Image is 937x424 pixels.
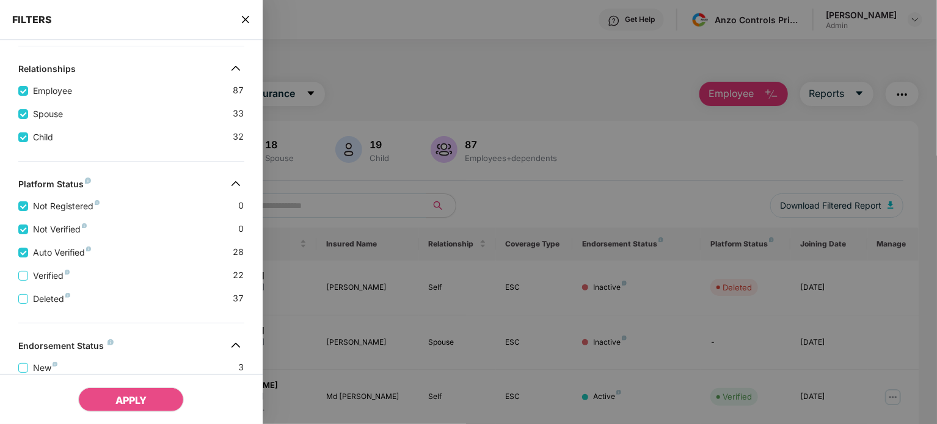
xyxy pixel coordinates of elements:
span: 32 [233,130,244,144]
span: Not Verified [28,223,92,236]
span: 0 [239,199,244,213]
span: Auto Verified [28,246,96,259]
img: svg+xml;base64,PHN2ZyB4bWxucz0iaHR0cDovL3d3dy53My5vcmcvMjAwMC9zdmciIHdpZHRoPSI4IiBoZWlnaHQ9IjgiIH... [85,178,91,184]
img: svg+xml;base64,PHN2ZyB4bWxucz0iaHR0cDovL3d3dy53My5vcmcvMjAwMC9zdmciIHdpZHRoPSI4IiBoZWlnaHQ9IjgiIH... [95,200,100,205]
span: New [28,361,62,375]
div: Endorsement Status [18,340,114,355]
div: Relationships [18,63,76,78]
span: 3 [239,361,244,375]
span: close [241,13,250,26]
img: svg+xml;base64,PHN2ZyB4bWxucz0iaHR0cDovL3d3dy53My5vcmcvMjAwMC9zdmciIHdpZHRoPSIzMiIgaGVpZ2h0PSIzMi... [226,336,246,355]
img: svg+xml;base64,PHN2ZyB4bWxucz0iaHR0cDovL3d3dy53My5vcmcvMjAwMC9zdmciIHdpZHRoPSI4IiBoZWlnaHQ9IjgiIH... [53,362,57,367]
img: svg+xml;base64,PHN2ZyB4bWxucz0iaHR0cDovL3d3dy53My5vcmcvMjAwMC9zdmciIHdpZHRoPSIzMiIgaGVpZ2h0PSIzMi... [226,59,246,78]
button: APPLY [78,387,184,412]
span: APPLY [115,394,147,406]
img: svg+xml;base64,PHN2ZyB4bWxucz0iaHR0cDovL3d3dy53My5vcmcvMjAwMC9zdmciIHdpZHRoPSI4IiBoZWlnaHQ9IjgiIH... [65,293,70,298]
img: svg+xml;base64,PHN2ZyB4bWxucz0iaHR0cDovL3d3dy53My5vcmcvMjAwMC9zdmciIHdpZHRoPSI4IiBoZWlnaHQ9IjgiIH... [65,270,70,275]
span: 28 [233,245,244,259]
img: svg+xml;base64,PHN2ZyB4bWxucz0iaHR0cDovL3d3dy53My5vcmcvMjAwMC9zdmciIHdpZHRoPSIzMiIgaGVpZ2h0PSIzMi... [226,174,246,193]
span: FILTERS [12,13,52,26]
span: 33 [233,107,244,121]
img: svg+xml;base64,PHN2ZyB4bWxucz0iaHR0cDovL3d3dy53My5vcmcvMjAwMC9zdmciIHdpZHRoPSI4IiBoZWlnaHQ9IjgiIH... [82,223,87,228]
img: svg+xml;base64,PHN2ZyB4bWxucz0iaHR0cDovL3d3dy53My5vcmcvMjAwMC9zdmciIHdpZHRoPSI4IiBoZWlnaHQ9IjgiIH... [108,339,114,345]
span: 37 [233,292,244,306]
span: Verified [28,269,75,282]
div: Platform Status [18,179,91,193]
span: Child [28,131,58,144]
span: 87 [233,84,244,98]
span: 0 [239,222,244,236]
span: Spouse [28,107,68,121]
span: 22 [233,268,244,282]
span: Not Registered [28,199,104,213]
span: Deleted [28,292,75,306]
img: svg+xml;base64,PHN2ZyB4bWxucz0iaHR0cDovL3d3dy53My5vcmcvMjAwMC9zdmciIHdpZHRoPSI4IiBoZWlnaHQ9IjgiIH... [86,246,91,251]
span: Employee [28,84,77,98]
